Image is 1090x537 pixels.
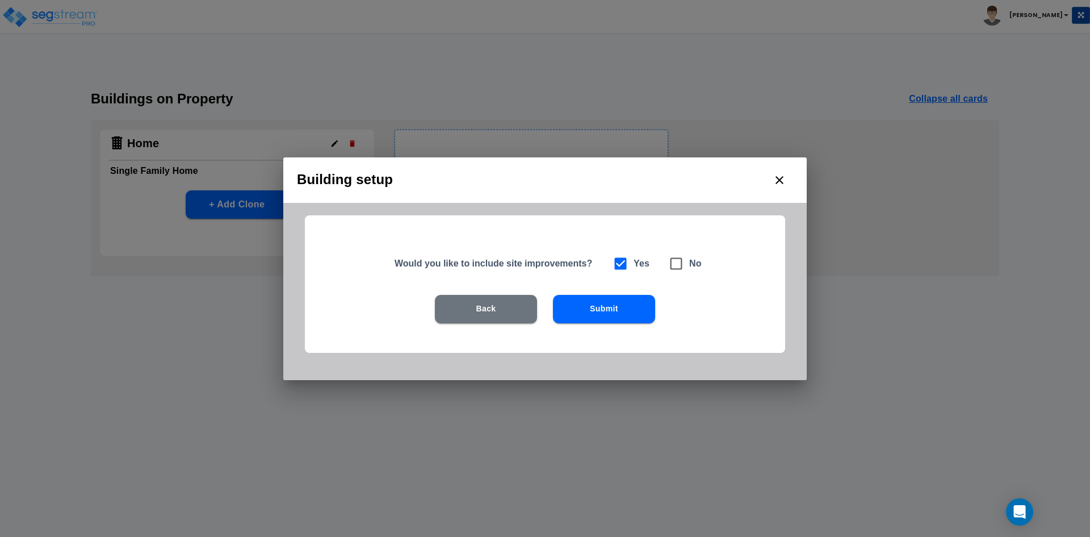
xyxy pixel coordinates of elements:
[435,295,537,323] button: Back
[283,157,807,203] h2: Building setup
[634,256,649,272] h6: Yes
[766,166,793,194] button: close
[553,295,655,323] button: Submit
[395,257,598,269] h5: Would you like to include site improvements?
[689,256,702,272] h6: No
[1006,498,1033,526] div: Open Intercom Messenger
